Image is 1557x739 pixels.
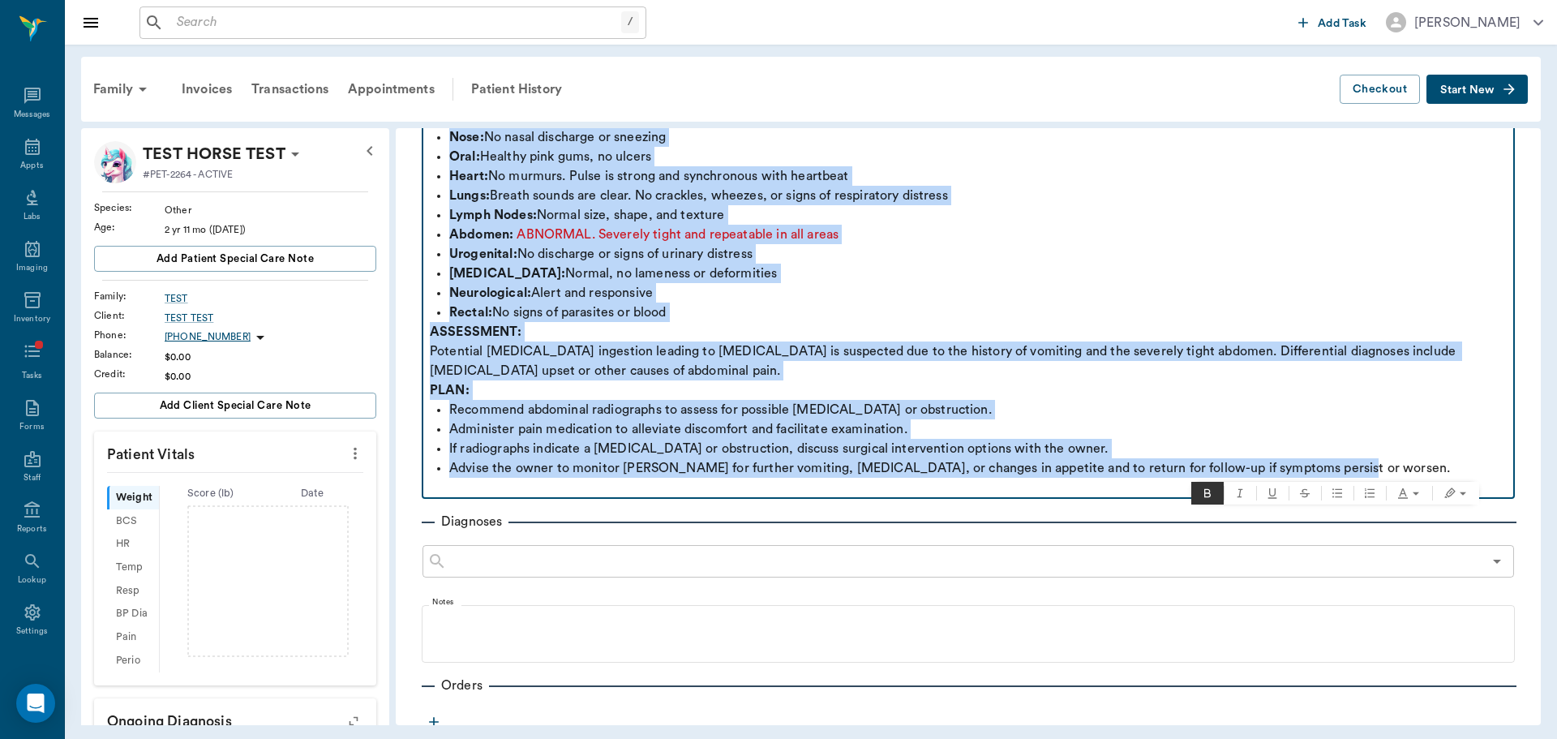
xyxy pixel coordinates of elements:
[24,211,41,223] div: Labs
[16,625,49,638] div: Settings
[16,262,48,274] div: Imaging
[432,596,454,608] label: Notes
[107,603,159,626] div: BP Dia
[449,400,1507,419] p: Recommend abdominal radiographs to assess for possible [MEDICAL_DATA] or obstruction.
[1256,482,1289,505] button: Underline
[172,70,242,109] a: Invoices
[1426,75,1528,105] button: Start New
[94,141,136,183] img: Profile Image
[449,127,1507,147] p: No nasal discharge or sneezing
[449,306,492,319] strong: Rectal:
[165,222,376,237] div: 2 yr 11 mo ([DATE])
[1292,7,1373,37] button: Add Task
[449,147,1507,166] p: Healthy pink gums, no ulcers
[449,458,1507,478] p: Advise the owner to monitor [PERSON_NAME] for further vomiting, [MEDICAL_DATA], or changes in app...
[517,228,839,241] span: ABNORMAL. Severely tight and repeatable in all areas
[449,170,488,183] strong: Heart:
[1486,550,1508,573] button: Open
[1353,482,1386,505] span: Ordered list (⌃⇧9)
[94,220,165,234] div: Age :
[1289,482,1321,505] span: Strikethrough (⌃D)
[160,486,262,501] div: Score ( lb )
[1224,482,1256,505] button: Italic
[165,350,376,364] div: $0.00
[94,347,165,362] div: Balance :
[449,303,1507,322] p: No signs of parasites or blood
[20,160,43,172] div: Appts
[449,208,537,221] strong: Lymph Nodes:
[261,486,363,501] div: Date
[435,512,508,531] p: Diagnoses
[165,330,251,344] p: [PHONE_NUMBER]
[19,421,44,433] div: Forms
[14,313,50,325] div: Inventory
[1340,75,1420,105] button: Checkout
[107,625,159,649] div: Pain
[143,167,233,182] p: #PET-2264 - ACTIVE
[22,370,42,382] div: Tasks
[449,189,490,202] strong: Lungs:
[242,70,338,109] a: Transactions
[18,574,46,586] div: Lookup
[449,439,1507,458] p: If radiographs indicate a [MEDICAL_DATA] or obstruction, discuss surgical intervention options wi...
[165,311,376,325] a: TEST TEST
[1191,482,1224,505] button: Bold
[94,393,376,419] button: Add client Special Care Note
[1433,482,1479,505] button: Text highlight
[107,556,159,579] div: Temp
[430,322,1507,380] p: Potential [MEDICAL_DATA] ingestion leading to [MEDICAL_DATA] is suspected due to the history of v...
[157,250,314,268] span: Add patient Special Care Note
[449,247,517,260] strong: Urogenital:
[342,440,368,467] button: more
[94,200,165,215] div: Species :
[449,244,1507,264] p: No discharge or signs of urinary distress
[1191,482,1224,505] span: Bold (⌃B)
[1373,7,1556,37] button: [PERSON_NAME]
[143,141,285,167] p: TEST HORSE TEST
[449,166,1507,186] p: No murmurs. Pulse is strong and synchronous with heartbeat
[338,70,444,109] a: Appointments
[449,267,565,280] strong: [MEDICAL_DATA]:
[1256,482,1289,505] span: Underline (⌃U)
[1321,482,1353,505] button: Bulleted list
[449,264,1507,283] p: Normal, no lameness or deformities
[107,649,159,672] div: Perio
[94,432,376,472] p: Patient Vitals
[170,11,621,34] input: Search
[461,70,572,109] a: Patient History
[107,486,159,509] div: Weight
[24,472,41,484] div: Staff
[84,70,162,109] div: Family
[1414,13,1521,32] div: [PERSON_NAME]
[94,246,376,272] button: Add patient Special Care Note
[165,369,376,384] div: $0.00
[430,384,470,397] strong: PLAN:
[160,397,311,415] span: Add client Special Care Note
[1353,482,1386,505] button: Ordered list
[75,6,107,39] button: Close drawer
[449,131,484,144] strong: Nose:
[94,698,376,739] p: Ongoing diagnosis
[1224,482,1256,505] span: Italic (⌃I)
[1321,482,1353,505] span: Bulleted list (⌃⇧8)
[107,509,159,533] div: BCS
[449,286,531,299] strong: Neurological:
[1289,482,1321,505] button: Strikethrough
[621,11,639,33] div: /
[94,367,165,381] div: Credit :
[430,325,521,338] strong: ASSESSMENT:
[449,205,1507,225] p: Normal size, shape, and texture
[107,579,159,603] div: Resp
[107,533,159,556] div: HR
[449,228,513,241] strong: Abdomen:
[165,291,376,306] a: TEST
[94,328,165,342] div: Phone :
[449,186,1507,205] p: Breath sounds are clear. No crackles, wheezes, or signs of respiratory distress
